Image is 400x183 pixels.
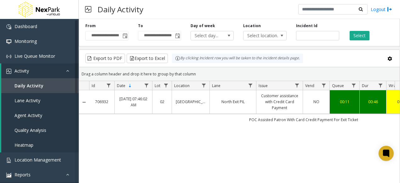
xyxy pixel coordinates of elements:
span: Vend [305,83,314,88]
span: Lot [155,83,160,88]
img: logout [387,6,392,13]
span: Id [92,83,95,88]
img: infoIcon.svg [175,56,180,61]
img: 'icon' [6,24,11,29]
a: Vend Filter Menu [320,81,328,90]
span: Monitoring [14,38,37,44]
span: Issue [259,83,268,88]
span: Location Management [14,157,61,163]
a: Lane Activity [1,93,79,108]
span: Heatmap [14,142,33,148]
a: Activity [1,63,79,78]
label: To [138,23,143,29]
span: Toggle popup [174,31,181,40]
img: 'icon' [6,69,11,74]
label: Day of week [191,23,215,29]
span: Queue [332,83,344,88]
span: Location [174,83,190,88]
span: Date [117,83,125,88]
span: Daily Activity [14,83,43,89]
a: Location Filter Menu [200,81,208,90]
span: Sortable [128,83,133,88]
a: Id Filter Menu [105,81,113,90]
a: Heatmap [1,138,79,152]
a: Lot Filter Menu [162,81,170,90]
a: 706932 [93,99,111,105]
a: Collapse Details [79,100,89,105]
a: Customer assistance with Credit Card Payment [260,93,299,111]
span: Lane Activity [14,97,40,103]
div: By clicking Incident row you will be taken to the incident details page. [172,54,303,63]
button: Select [350,31,369,40]
span: Dashboard [14,23,37,29]
a: North Exit PIL [214,99,252,105]
span: Lane [212,83,220,88]
a: 00:46 [363,99,382,105]
img: pageIcon [85,2,91,17]
img: 'icon' [6,54,11,59]
a: Daily Activity [1,78,79,93]
span: Quality Analysis [14,127,46,133]
span: Select location... [243,31,277,40]
label: From [85,23,96,29]
span: Reports [14,172,31,178]
span: Dur [362,83,369,88]
a: [DATE] 07:46:02 AM [118,96,148,108]
a: Date Filter Menu [142,81,151,90]
a: Issue Filter Menu [293,81,301,90]
a: Lane Filter Menu [246,81,255,90]
span: Toggle popup [121,31,128,40]
div: Drag a column header and drop it here to group by that column [79,68,400,80]
h3: Daily Activity [94,2,146,17]
span: NO [313,99,319,104]
a: Queue Filter Menu [350,81,358,90]
a: Dur Filter Menu [376,81,385,90]
button: Export to PDF [85,54,125,63]
a: 00:11 [334,99,356,105]
a: Agent Activity [1,108,79,123]
a: Logout [371,6,392,13]
label: Incident Id [296,23,317,29]
a: [GEOGRAPHIC_DATA] [176,99,206,105]
span: Live Queue Monitor [14,53,55,59]
img: 'icon' [6,39,11,44]
a: Quality Analysis [1,123,79,138]
span: Activity [14,68,29,74]
span: Select day... [191,31,225,40]
a: 02 [156,99,168,105]
label: Location [243,23,261,29]
button: Export to Excel [127,54,168,63]
img: 'icon' [6,158,11,163]
img: 'icon' [6,173,11,178]
a: NO [307,99,326,105]
span: Agent Activity [14,112,42,118]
